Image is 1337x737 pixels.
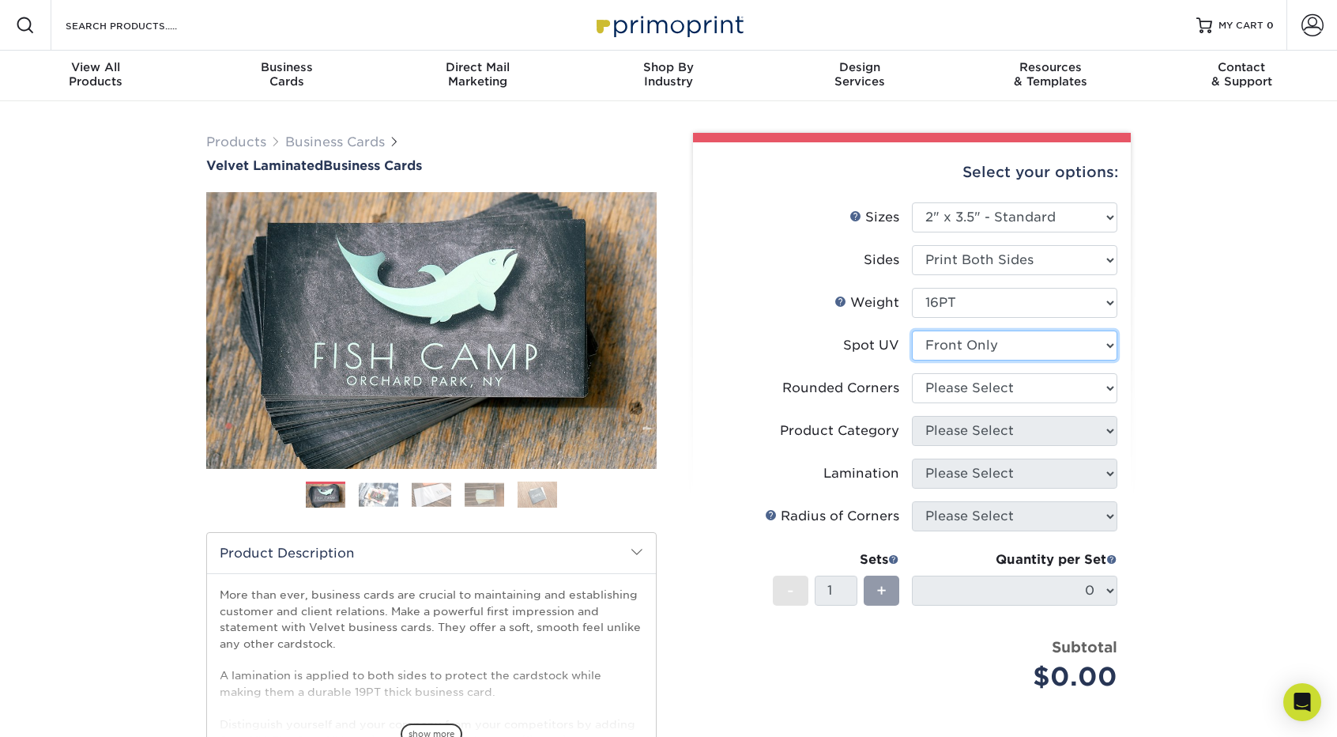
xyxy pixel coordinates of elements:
[573,60,764,74] span: Shop By
[1283,683,1321,721] div: Open Intercom Messenger
[773,550,899,569] div: Sets
[765,507,899,526] div: Radius of Corners
[573,51,764,101] a: Shop ByIndustry
[64,16,218,35] input: SEARCH PRODUCTS.....
[206,158,657,173] a: Velvet LaminatedBusiness Cards
[465,482,504,507] img: Business Cards 04
[191,51,382,101] a: BusinessCards
[955,51,1147,101] a: Resources& Templates
[191,60,382,74] span: Business
[359,482,398,507] img: Business Cards 02
[780,421,899,440] div: Product Category
[1146,60,1337,89] div: & Support
[589,8,748,42] img: Primoprint
[1052,638,1117,656] strong: Subtotal
[849,208,899,227] div: Sizes
[191,60,382,89] div: Cards
[764,51,955,101] a: DesignServices
[955,60,1147,89] div: & Templates
[207,533,656,573] h2: Product Description
[955,60,1147,74] span: Resources
[206,105,657,556] img: Velvet Laminated 01
[1267,20,1274,31] span: 0
[843,336,899,355] div: Spot UV
[764,60,955,74] span: Design
[706,142,1118,202] div: Select your options:
[382,60,573,74] span: Direct Mail
[924,658,1117,696] div: $0.00
[823,464,899,483] div: Lamination
[764,60,955,89] div: Services
[382,60,573,89] div: Marketing
[834,293,899,312] div: Weight
[412,482,451,507] img: Business Cards 03
[573,60,764,89] div: Industry
[285,134,385,149] a: Business Cards
[518,481,557,508] img: Business Cards 05
[1218,19,1264,32] span: MY CART
[912,550,1117,569] div: Quantity per Set
[864,251,899,270] div: Sides
[206,158,657,173] h1: Business Cards
[1146,60,1337,74] span: Contact
[876,579,887,603] span: +
[206,134,266,149] a: Products
[206,158,323,173] span: Velvet Laminated
[306,476,345,516] img: Business Cards 01
[787,579,794,603] span: -
[382,51,573,101] a: Direct MailMarketing
[1146,51,1337,101] a: Contact& Support
[782,379,899,398] div: Rounded Corners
